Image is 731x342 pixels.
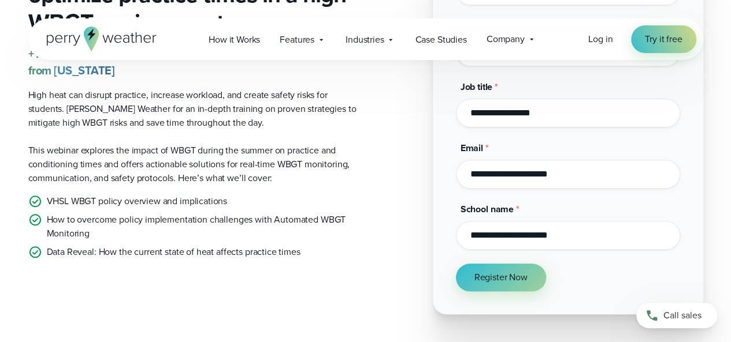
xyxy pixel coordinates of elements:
[636,303,717,328] a: Call sales
[28,144,357,185] p: This webinar explores the impact of WBGT during the summer on practice and conditioning times and...
[346,33,384,47] span: Industries
[461,202,514,216] span: School name
[405,28,476,51] a: Case Studies
[487,32,525,46] span: Company
[47,194,228,208] p: VHSL WBGT policy overview and implications
[28,45,339,79] strong: + Attendees will receive exclusive WBGT data weather stations from [US_STATE]
[588,32,613,46] a: Log in
[645,32,682,46] span: Try it free
[47,245,300,259] p: Data Reveal: How the current state of heat affects practice times
[415,33,466,47] span: Case Studies
[280,33,314,47] span: Features
[456,264,546,291] button: Register Now
[199,28,270,51] a: How it Works
[209,33,260,47] span: How it Works
[461,141,483,155] span: Email
[631,25,696,53] a: Try it free
[461,80,493,93] span: Job title
[474,270,528,284] span: Register Now
[28,88,357,130] p: High heat can disrupt practice, increase workload, and create safety risks for students. [PERSON_...
[663,309,702,322] span: Call sales
[47,213,357,240] p: How to overcome policy implementation challenges with Automated WBGT Monitoring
